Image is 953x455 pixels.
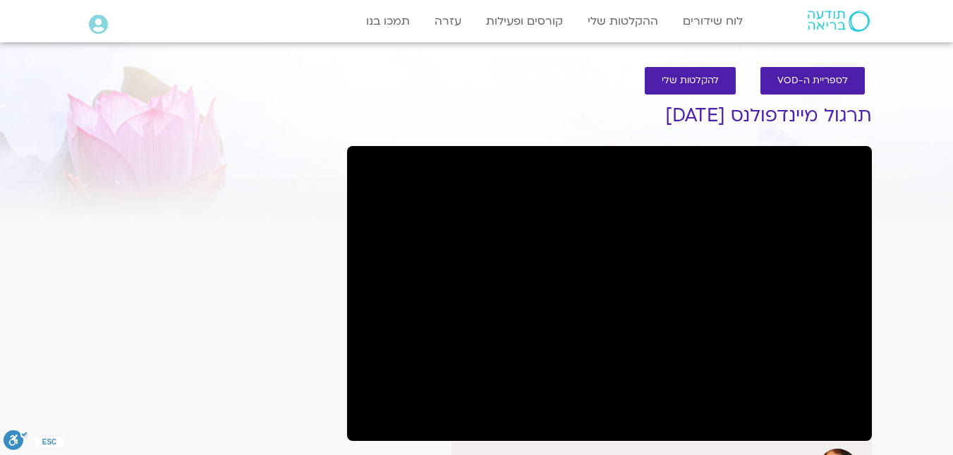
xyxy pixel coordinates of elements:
a: תמכו בנו [359,8,417,35]
h1: תרגול מיינדפולנס [DATE] [347,105,872,126]
a: לספריית ה-VOD [760,67,865,95]
span: לספריית ה-VOD [777,75,848,86]
span: להקלטות שלי [662,75,719,86]
a: קורסים ופעילות [479,8,570,35]
a: ההקלטות שלי [581,8,665,35]
a: לוח שידורים [676,8,750,35]
a: עזרה [427,8,468,35]
a: להקלטות שלי [645,67,736,95]
img: תודעה בריאה [808,11,870,32]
